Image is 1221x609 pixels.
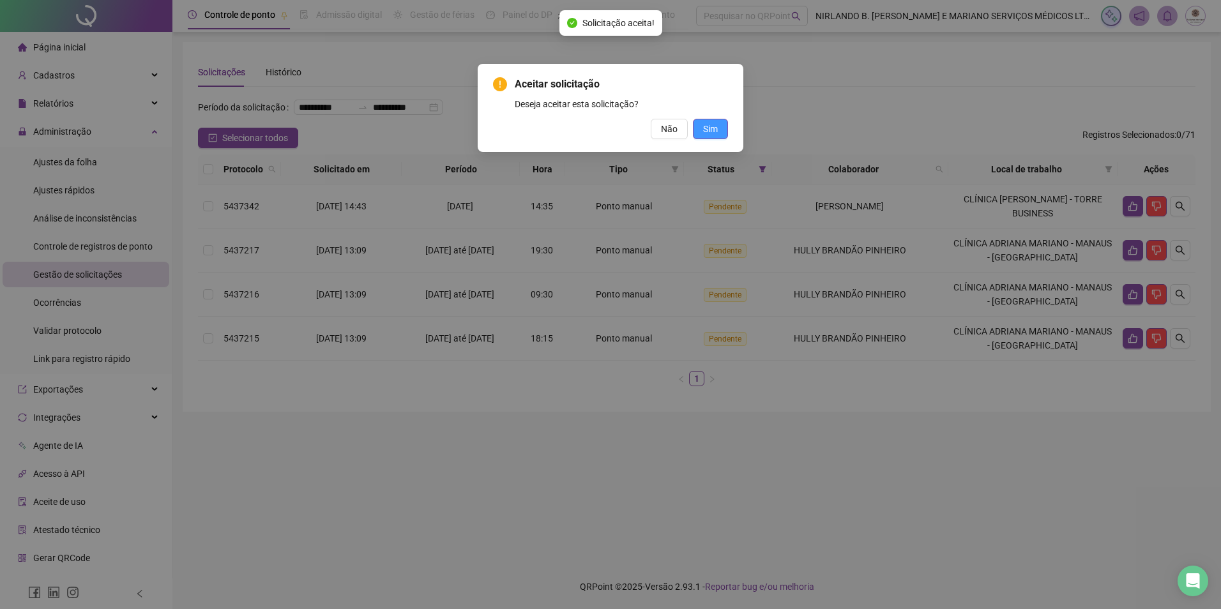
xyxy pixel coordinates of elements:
[703,122,718,136] span: Sim
[515,77,728,92] span: Aceitar solicitação
[651,119,688,139] button: Não
[567,18,577,28] span: check-circle
[1178,566,1208,596] div: Open Intercom Messenger
[582,16,655,30] span: Solicitação aceita!
[661,122,678,136] span: Não
[693,119,728,139] button: Sim
[515,97,728,111] div: Deseja aceitar esta solicitação?
[493,77,507,91] span: exclamation-circle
